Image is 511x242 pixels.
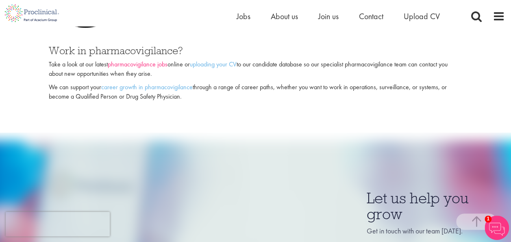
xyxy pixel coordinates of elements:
a: pharmacovigilance jobs [108,60,167,68]
a: career growth in pharmacovigilance [101,83,193,91]
a: Jobs [237,11,250,22]
span: 1 [485,216,491,222]
a: uploading your CV [190,60,237,68]
iframe: reCAPTCHA [6,212,110,236]
a: Join us [318,11,339,22]
p: Take a look at our latest online or to our candidate database so our specialist pharmacovigilance... [49,60,463,79]
a: Upload CV [404,11,440,22]
h3: Let us help you grow [367,190,505,222]
a: About us [271,11,298,22]
h3: Work in pharmacovigilance? [49,45,463,56]
img: Chatbot [485,216,509,240]
p: We can support your through a range of career paths, whether you want to work in operations, surv... [49,83,463,101]
a: Contact [359,11,383,22]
